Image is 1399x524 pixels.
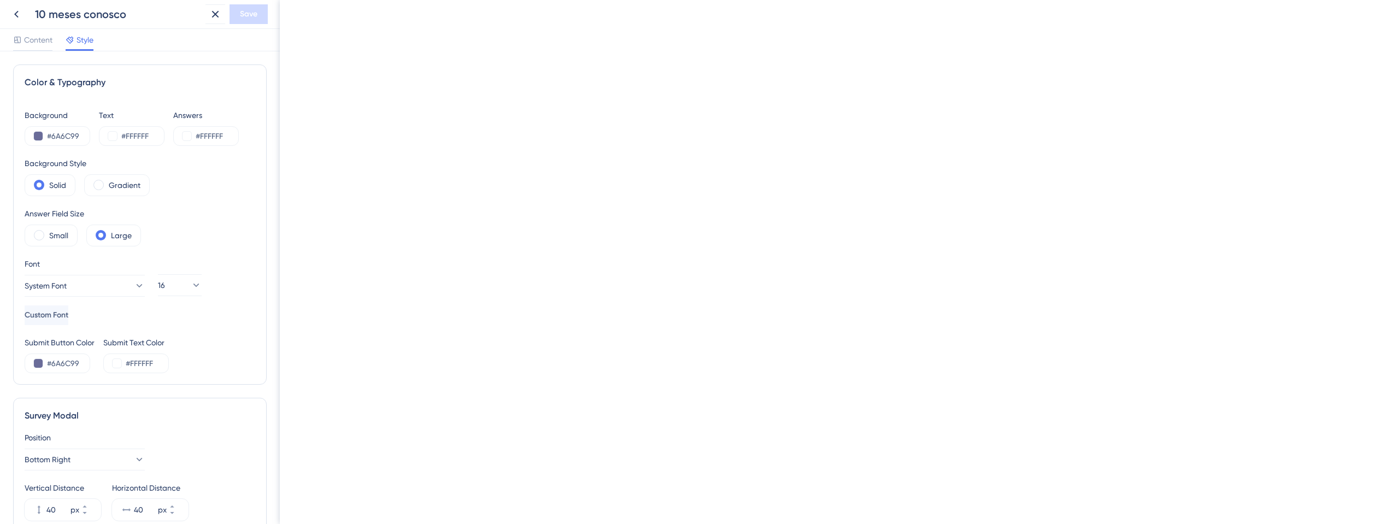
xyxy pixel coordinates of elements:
span: Content [24,33,52,46]
span: 16 [158,279,165,292]
label: Gradient [109,179,140,192]
label: Large [111,229,132,242]
span: Style [77,33,93,46]
div: Answers [173,109,239,122]
div: Horizontal Distance [112,481,189,494]
button: 16 [158,274,202,296]
button: px [169,510,189,521]
label: Solid [49,179,66,192]
div: Font [25,257,145,270]
button: px [81,510,101,521]
button: Bottom Right [25,449,145,470]
button: System Font [25,275,145,297]
span: Save [240,8,257,21]
div: Vertical Distance [25,481,101,494]
div: Position [25,431,255,444]
div: Submit Button Color [25,336,95,349]
div: Answer Field Size [25,207,141,220]
input: px [46,503,68,516]
span: System Font [25,279,67,292]
div: Color & Typography [25,76,255,89]
button: px [169,499,189,510]
span: Bottom Right [25,453,70,466]
label: Small [49,229,68,242]
button: px [81,499,101,510]
button: Custom Font [25,305,68,325]
div: Background Style [25,157,150,170]
div: 10 meses conosco [35,7,201,22]
div: Submit Text Color [103,336,169,349]
span: Custom Font [25,309,68,322]
div: Text [99,109,164,122]
div: Survey Modal [25,409,255,422]
button: Save [230,4,268,24]
div: Background [25,109,90,122]
div: px [70,503,79,516]
input: px [134,503,156,516]
div: px [158,503,167,516]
